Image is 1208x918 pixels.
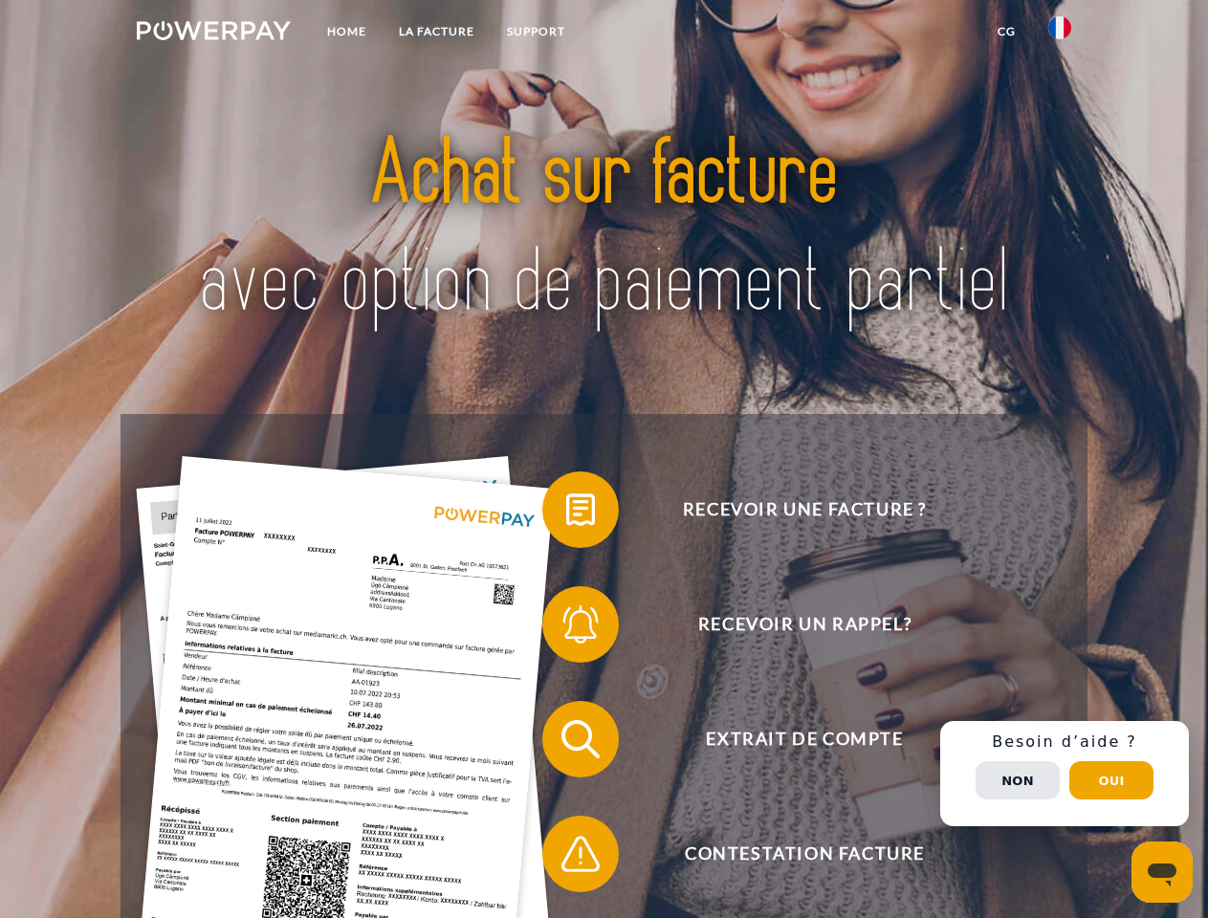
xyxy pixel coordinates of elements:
span: Recevoir une facture ? [570,471,1039,548]
button: Recevoir une facture ? [542,471,1040,548]
img: logo-powerpay-white.svg [137,21,291,40]
a: CG [981,14,1032,49]
span: Extrait de compte [570,701,1039,777]
span: Contestation Facture [570,816,1039,892]
button: Contestation Facture [542,816,1040,892]
img: qb_bill.svg [557,486,604,534]
button: Recevoir un rappel? [542,586,1040,663]
img: qb_search.svg [557,715,604,763]
img: qb_warning.svg [557,830,604,878]
div: Schnellhilfe [940,721,1189,826]
button: Extrait de compte [542,701,1040,777]
img: qb_bell.svg [557,601,604,648]
iframe: Bouton de lancement de la fenêtre de messagerie [1131,841,1193,903]
button: Non [976,761,1060,799]
button: Oui [1069,761,1153,799]
a: LA FACTURE [383,14,491,49]
a: Support [491,14,582,49]
img: title-powerpay_fr.svg [183,92,1025,366]
img: fr [1048,16,1071,39]
a: Home [311,14,383,49]
h3: Besoin d’aide ? [952,732,1177,752]
span: Recevoir un rappel? [570,586,1039,663]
